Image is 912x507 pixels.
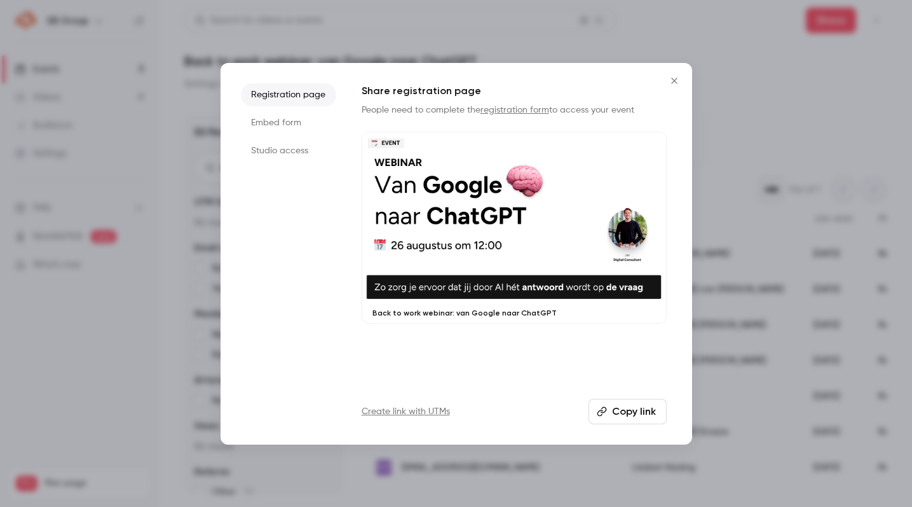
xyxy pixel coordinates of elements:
[241,83,336,106] li: Registration page
[372,308,656,318] p: Back to work webinar: van Google naar ChatGPT
[362,83,667,99] h1: Share registration page
[589,399,667,424] button: Copy link
[362,132,667,324] a: Back to work webinar: van Google naar ChatGPT
[362,405,450,418] a: Create link with UTMs
[662,68,687,94] button: Close
[480,106,549,115] a: registration form
[362,104,667,116] p: People need to complete the to access your event
[241,139,336,162] li: Studio access
[241,111,336,134] li: Embed form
